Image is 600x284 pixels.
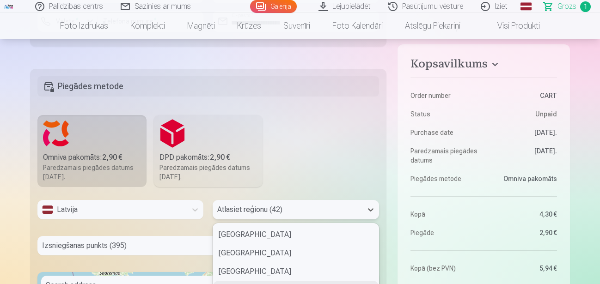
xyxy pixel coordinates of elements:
div: Omniva pakomāts : [43,152,141,163]
a: Atslēgu piekariņi [394,13,471,39]
b: 2,90 € [102,153,122,162]
dd: 2,90 € [488,228,557,237]
a: Foto kalendāri [321,13,394,39]
div: [GEOGRAPHIC_DATA] [213,262,378,281]
dd: 4,30 € [488,210,557,219]
img: /fa1 [4,4,14,9]
h5: Piegādes metode [37,76,379,97]
dd: 5,94 € [488,264,557,273]
dt: Purchase date [410,128,479,137]
a: Komplekti [119,13,176,39]
dd: [DATE]. [488,128,557,137]
div: [GEOGRAPHIC_DATA] [213,244,378,262]
dd: Omniva pakomāts [488,174,557,183]
div: DPD pakomāts : [159,152,257,163]
span: 1 [580,1,591,12]
dt: Kopā [410,210,479,219]
span: Unpaid [535,109,557,119]
a: Suvenīri [272,13,321,39]
a: Magnēti [176,13,226,39]
div: Paredzamais piegādes datums [DATE]. [159,163,257,181]
div: Latvija [42,204,182,215]
a: Foto izdrukas [49,13,119,39]
b: 2,90 € [210,153,230,162]
a: Visi produkti [471,13,551,39]
dt: Piegādes metode [410,174,479,183]
a: Krūzes [226,13,272,39]
button: Kopsavilkums [410,57,557,74]
dd: [DATE]. [488,146,557,165]
dt: Piegāde [410,228,479,237]
dt: Kopā (bez PVN) [410,264,479,273]
dt: Status [410,109,479,119]
div: [GEOGRAPHIC_DATA] [213,225,378,244]
dt: Paredzamais piegādes datums [410,146,479,165]
div: Paredzamais piegādes datums [DATE]. [43,163,141,181]
span: Grozs [557,1,576,12]
dd: CART [488,91,557,100]
dt: Order number [410,91,479,100]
